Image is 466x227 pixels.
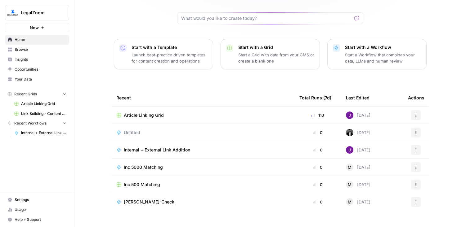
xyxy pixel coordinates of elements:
div: 110 [299,112,336,118]
a: Inc 5000 Matching [116,164,289,170]
span: Browse [15,47,66,52]
img: nj1ssy6o3lyd6ijko0eoja4aphzn [346,146,353,154]
button: Workspace: LegalZoom [5,5,69,20]
a: Usage [5,205,69,215]
img: agqtm212c27aeosmjiqx3wzecrl1 [346,129,353,136]
button: Start with a TemplateLaunch best-practice driven templates for content creation and operations [114,39,213,69]
div: [DATE] [346,181,370,188]
button: Recent Workflows [5,119,69,128]
div: Recent [116,89,289,106]
p: Start a Grid with data from your CMS or create a blank one [238,52,315,64]
span: Opportunities [15,67,66,72]
a: Internal + External Link Addition [116,147,289,153]
div: [DATE] [346,198,370,206]
span: Insights [15,57,66,62]
span: Settings [15,197,66,203]
a: Home [5,35,69,45]
span: Home [15,37,66,42]
a: Internal + External Link Addition [11,128,69,138]
button: Start with a WorkflowStart a Workflow that combines your data, LLMs and human review [327,39,427,69]
span: Link Building - Content Briefs [21,111,66,116]
img: nj1ssy6o3lyd6ijko0eoja4aphzn [346,111,353,119]
span: LegalZoom [21,10,58,16]
span: Internal + External Link Addition [124,147,190,153]
a: Insights [5,55,69,64]
div: Actions [408,89,424,106]
p: Start with a Grid [238,44,315,50]
span: Inc 5000 Matching [124,164,163,170]
span: Untitled [124,129,140,136]
p: Launch best-practice driven templates for content creation and operations [132,52,208,64]
div: 0 [299,129,336,136]
span: New [30,24,39,31]
span: Recent Grids [14,91,37,97]
p: Start with a Template [132,44,208,50]
span: Your Data [15,76,66,82]
span: Article Linking Grid [21,101,66,107]
a: Your Data [5,74,69,84]
span: Help + Support [15,217,66,222]
span: M [348,164,352,170]
div: 0 [299,199,336,205]
a: Article Linking Grid [116,112,289,118]
p: Start with a Workflow [345,44,421,50]
button: Help + Support [5,215,69,225]
div: Total Runs (7d) [299,89,331,106]
a: Settings [5,195,69,205]
span: Inc 500 Matching [124,181,160,188]
span: Recent Workflows [14,120,47,126]
button: New [5,23,69,32]
div: 0 [299,164,336,170]
div: 0 [299,147,336,153]
div: [DATE] [346,129,370,136]
a: Inc 500 Matching [116,181,289,188]
div: Last Edited [346,89,370,106]
p: Start a Workflow that combines your data, LLMs and human review [345,52,421,64]
span: [PERSON_NAME]-Check [124,199,174,205]
a: Untitled [116,129,289,136]
a: [PERSON_NAME]-Check [116,199,289,205]
span: Internal + External Link Addition [21,130,66,136]
a: Browse [5,45,69,55]
div: [DATE] [346,111,370,119]
div: [DATE] [346,164,370,171]
input: What would you like to create today? [181,15,352,21]
span: M [348,199,352,205]
img: LegalZoom Logo [7,7,18,18]
div: 0 [299,181,336,188]
a: Link Building - Content Briefs [11,109,69,119]
span: Article Linking Grid [124,112,164,118]
a: Opportunities [5,64,69,74]
a: Article Linking Grid [11,99,69,109]
button: Recent Grids [5,89,69,99]
span: M [348,181,352,188]
button: Start with a GridStart a Grid with data from your CMS or create a blank one [221,39,320,69]
span: Usage [15,207,66,212]
div: [DATE] [346,146,370,154]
